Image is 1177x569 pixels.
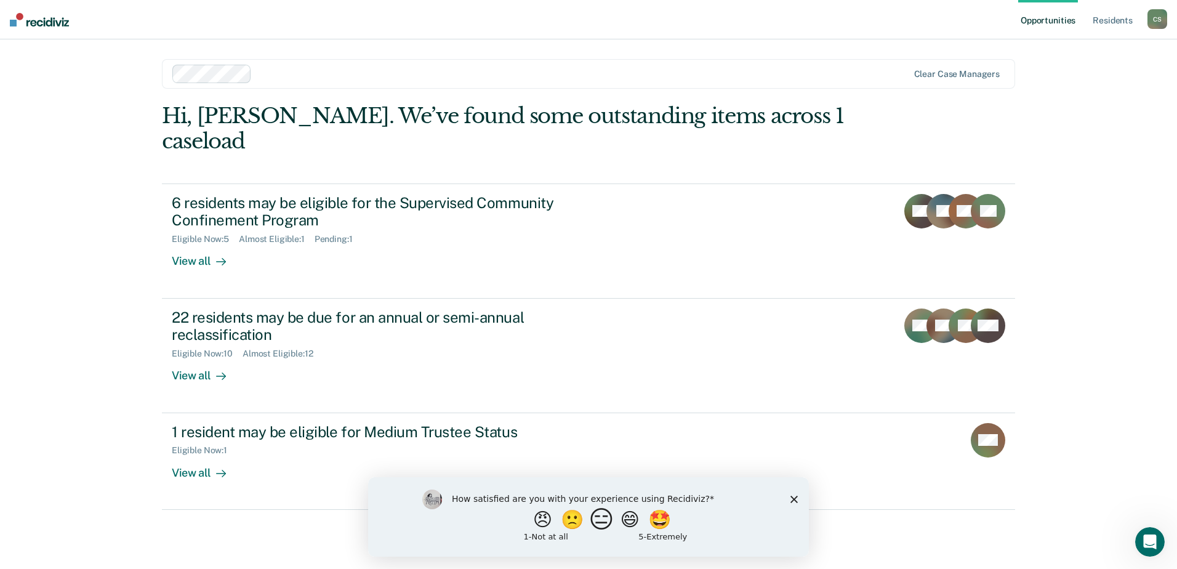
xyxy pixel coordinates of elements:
div: 22 residents may be due for an annual or semi-annual reclassification [172,309,604,344]
button: CS [1147,9,1167,29]
div: Eligible Now : 1 [172,445,237,456]
div: Almost Eligible : 1 [239,234,315,244]
iframe: Survey by Kim from Recidiviz [368,477,809,557]
div: Hi, [PERSON_NAME]. We’ve found some outstanding items across 1 caseload [162,103,845,154]
div: C S [1147,9,1167,29]
div: Eligible Now : 5 [172,234,239,244]
div: 1 resident may be eligible for Medium Trustee Status [172,423,604,441]
div: 6 residents may be eligible for the Supervised Community Confinement Program [172,194,604,230]
div: Pending : 1 [315,234,363,244]
div: View all [172,456,241,480]
div: View all [172,359,241,383]
div: Clear case managers [914,69,1000,79]
iframe: Intercom live chat [1135,527,1165,557]
img: Recidiviz [10,13,69,26]
div: Eligible Now : 10 [172,349,243,359]
div: Almost Eligible : 12 [243,349,323,359]
a: 6 residents may be eligible for the Supervised Community Confinement ProgramEligible Now:5Almost ... [162,184,1015,299]
a: 22 residents may be due for an annual or semi-annual reclassificationEligible Now:10Almost Eligib... [162,299,1015,413]
a: 1 resident may be eligible for Medium Trustee StatusEligible Now:1View all [162,413,1015,510]
div: View all [172,244,241,268]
